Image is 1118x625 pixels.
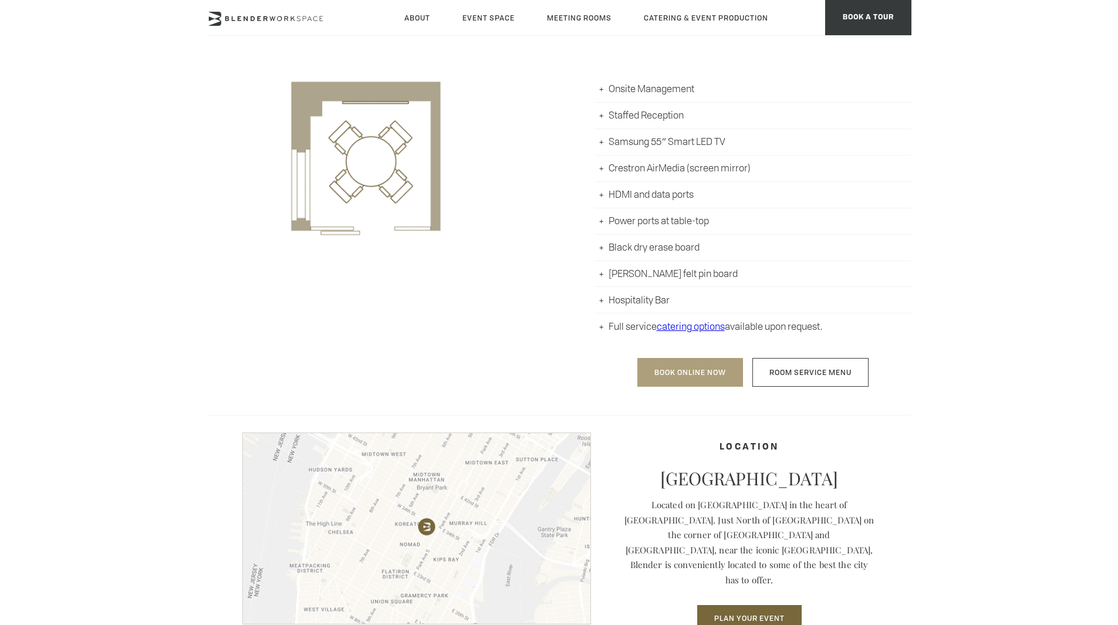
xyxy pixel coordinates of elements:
[595,103,911,129] li: Staffed Reception
[595,287,911,313] li: Hospitality Bar
[907,475,1118,625] iframe: Chat Widget
[207,76,524,241] img: MR_A.png
[595,182,911,208] li: HDMI and data ports
[623,437,876,459] h4: Location
[595,261,911,288] li: [PERSON_NAME] felt pin board
[623,468,876,489] p: [GEOGRAPHIC_DATA]
[752,358,869,387] a: Room Service Menu
[595,129,911,156] li: Samsung 55″ Smart LED TV
[595,235,911,261] li: Black dry erase board
[595,313,911,339] li: Full service available upon request.
[242,433,591,624] img: blender-map.jpg
[595,76,911,103] li: Onsite Management
[595,208,911,235] li: Power ports at table-top
[637,358,743,387] a: Book Online Now
[595,156,911,182] li: Crestron AirMedia (screen mirror)
[657,320,725,333] a: catering options
[623,498,876,587] p: Located on [GEOGRAPHIC_DATA] in the heart of [GEOGRAPHIC_DATA]. Just North of [GEOGRAPHIC_DATA] o...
